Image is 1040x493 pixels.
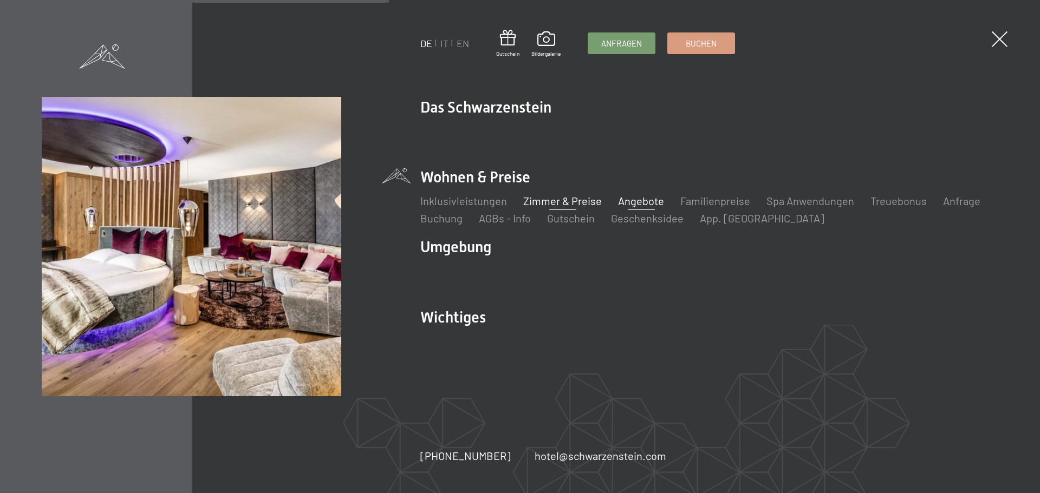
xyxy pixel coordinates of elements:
a: Spa Anwendungen [766,194,854,207]
a: Angebote [618,194,664,207]
span: Anfragen [601,38,642,49]
a: IT [440,37,448,49]
a: Anfrage [943,194,980,207]
span: Gutschein [496,50,519,57]
a: EN [457,37,469,49]
span: Bildergalerie [531,50,561,57]
a: AGBs - Info [479,212,531,225]
a: Geschenksidee [611,212,684,225]
a: Anfragen [588,33,655,54]
a: Treuebonus [870,194,927,207]
span: Buchen [686,38,717,49]
a: DE [420,37,432,49]
a: Familienpreise [680,194,750,207]
a: hotel@schwarzenstein.com [535,448,666,463]
a: Bildergalerie [531,31,561,57]
a: Zimmer & Preise [523,194,602,207]
a: App. [GEOGRAPHIC_DATA] [700,212,824,225]
a: Gutschein [547,212,595,225]
span: [PHONE_NUMBER] [420,449,511,462]
a: Buchung [420,212,463,225]
a: [PHONE_NUMBER] [420,448,511,463]
a: Buchen [668,33,734,54]
a: Inklusivleistungen [420,194,507,207]
a: Gutschein [496,30,519,57]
